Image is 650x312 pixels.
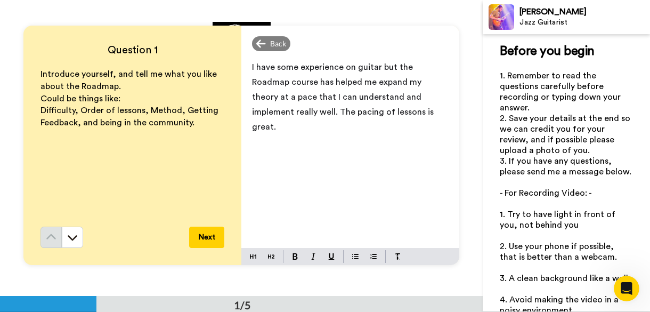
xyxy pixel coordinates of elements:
iframe: Intercom live chat [614,276,639,301]
img: heading-one-block.svg [250,252,256,261]
img: bulleted-block.svg [352,252,359,261]
span: Back [270,38,286,49]
h4: Question 1 [40,43,224,58]
img: bold-mark.svg [292,253,298,260]
span: 3. If you have any questions, please send me a message below. [500,157,631,176]
img: underline-mark.svg [328,253,335,260]
span: 3. A clean background like a wall [500,274,628,283]
span: 2. Use your phone if possible, that is better than a webcam. [500,242,617,261]
span: Introduce yourself, and tell me what you like about the Roadmap. [40,70,219,91]
div: Back [252,36,290,51]
img: heading-two-block.svg [268,252,274,261]
div: Jazz Guitarist [519,18,649,27]
img: italic-mark.svg [311,253,315,260]
span: - For Recording Video: - [500,189,592,197]
div: [PERSON_NAME] [519,7,649,17]
img: clear-format.svg [394,253,401,260]
span: Could be things like: [40,94,120,103]
span: I have some experience on guitar but the Roadmap course has helped me expand my theory at a pace ... [252,63,436,131]
span: 1. Try to have light in front of you, not behind you [500,210,617,229]
span: 1. Remember to read the questions carefully before recording or typing down your answer. [500,71,623,112]
span: Difficulty, Order of lessons, Method, Getting Feedback, and being in the community. [40,106,221,127]
button: Next [189,227,224,248]
span: Before you begin [500,45,594,58]
span: 2. Save your details at the end so we can credit you for your review, and if possible please uplo... [500,114,632,155]
img: Profile Image [489,4,514,30]
img: numbered-block.svg [370,252,377,261]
